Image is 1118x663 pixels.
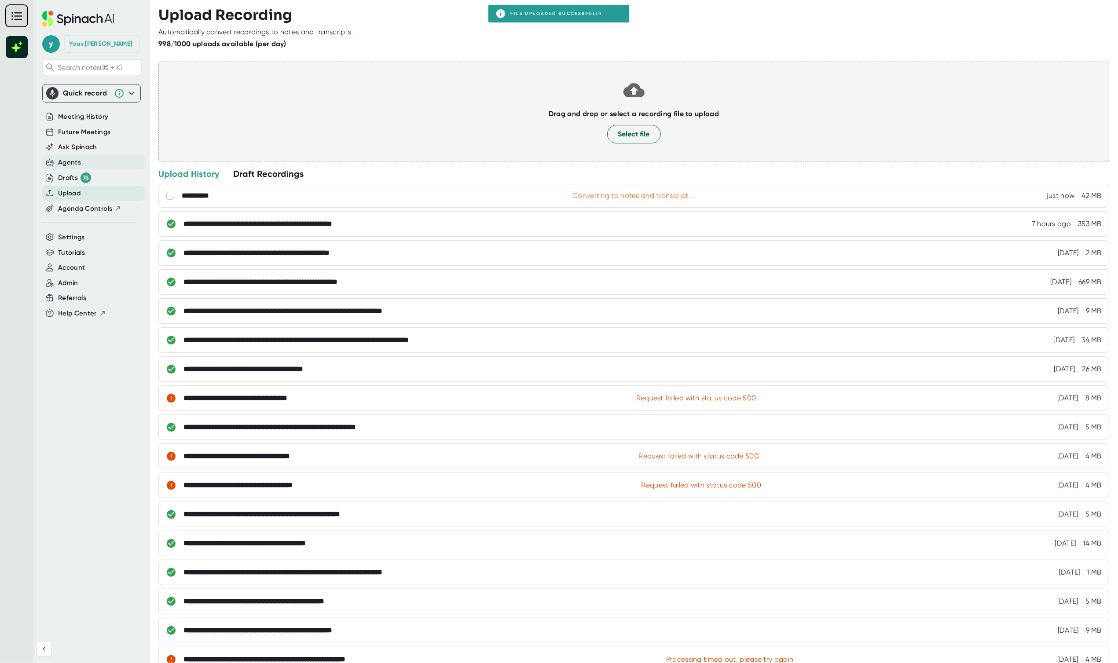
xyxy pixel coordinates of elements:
div: 34 MB [1082,336,1102,344]
div: 6/10/2025, 7:46:07 AM [1057,481,1078,490]
div: 8/12/2025, 12:41:55 PM [1050,278,1071,286]
div: 26 MB [1082,365,1102,374]
button: Help Center [58,308,106,319]
button: Upload [58,188,81,198]
div: 7/2/2025, 12:57:08 PM [1058,307,1079,315]
div: Upload History [158,168,219,179]
span: Search notes (⌘ + K) [58,63,139,72]
div: 14 MB [1083,539,1102,548]
div: 6/10/2025, 8:40:50 AM [1057,394,1078,403]
div: Drafts [58,172,91,183]
div: 6/18/2025, 11:40:37 AM [1054,336,1075,344]
div: 9 MB [1086,626,1102,635]
div: 1 MB [1087,568,1102,577]
div: Draft Recordings [233,168,304,179]
button: Agents [58,158,81,168]
div: 6/10/2025, 7:47:48 AM [1057,423,1078,432]
div: 9/16/2025, 5:10:25 PM [1047,191,1074,200]
button: Agenda Controls [58,204,121,214]
span: Help Center [58,308,97,319]
div: 6/9/2025, 4:17:03 PM [1057,510,1078,519]
div: 353 MB [1078,220,1102,228]
div: 2 MB [1086,249,1102,257]
span: Agenda Controls [58,204,112,214]
b: Drag and drop or select a recording file to upload [549,110,719,118]
button: Drafts 76 [58,172,91,183]
span: Select file [618,129,650,139]
div: Quick record [46,84,137,102]
button: Collapse sidebar [37,642,51,656]
button: Meeting History [58,112,108,122]
div: 5 MB [1085,597,1102,606]
div: Request failed with status code 500 [641,481,762,490]
button: Settings [58,232,85,242]
div: 4 MB [1085,481,1102,490]
button: Ask Spinach [58,142,97,152]
b: 998/1000 uploads available (per day) [158,40,286,48]
div: 42 MB [1081,191,1102,200]
div: 669 MB [1078,278,1102,286]
div: 9 MB [1086,307,1102,315]
span: y [42,35,60,53]
div: 6/9/2025, 4:11:37 PM [1055,539,1076,548]
h3: Upload Recording [158,7,1109,23]
div: 8 MB [1085,394,1102,403]
div: 6/10/2025, 7:47:31 AM [1057,452,1078,461]
div: 6/2/2025, 2:02:05 PM [1057,597,1078,606]
div: 4 MB [1085,452,1102,461]
div: Request failed with status code 500 [636,394,756,403]
div: 5 MB [1085,510,1102,519]
button: Referrals [58,293,86,303]
button: Future Meetings [58,127,110,137]
button: Admin [58,278,78,288]
div: 8/24/2025, 8:20:08 AM [1058,249,1079,257]
div: Quick record [63,89,110,98]
button: Account [58,263,85,273]
div: 76 [81,172,91,183]
div: Automatically convert recordings to notes and transcripts. [158,28,353,37]
button: Tutorials [58,248,85,258]
div: 9/16/2025, 9:20:10 AM [1032,220,1071,228]
div: 5 MB [1085,423,1102,432]
div: Converting to notes and transcript... [572,191,694,200]
button: Select file [607,125,661,143]
div: Yoav Grossman [69,40,132,48]
div: 6/2/2025, 1:58:57 PM [1058,626,1079,635]
div: 6/5/2025, 6:00:40 AM [1059,568,1080,577]
div: 6/10/2025, 8:45:36 AM [1054,365,1075,374]
div: Request failed with status code 500 [639,452,759,461]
